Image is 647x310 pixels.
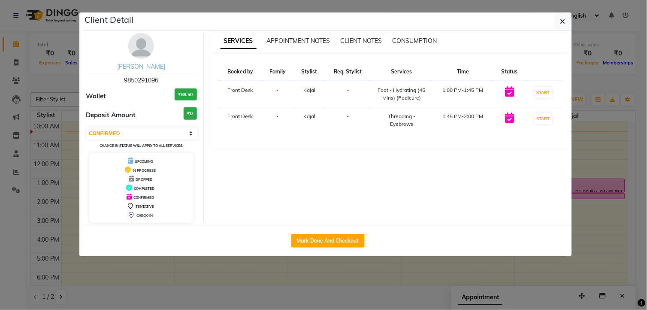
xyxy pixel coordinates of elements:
[325,107,371,134] td: -
[86,110,136,120] span: Deposit Amount
[128,33,154,59] img: avatar
[303,87,315,93] span: Kajal
[325,81,371,107] td: -
[267,37,330,45] span: APPOINTMENT NOTES
[184,107,197,120] h3: ₹0
[325,63,371,81] th: Req. Stylist
[303,113,315,119] span: Kajal
[86,91,106,101] span: Wallet
[376,112,427,128] div: Threading - Eyebrows
[535,87,552,98] button: START
[124,76,158,84] span: 9850291096
[494,63,526,81] th: Status
[371,63,432,81] th: Services
[136,213,153,218] span: CHECK-IN
[262,63,293,81] th: Family
[376,86,427,102] div: Foot - Hydrating (45 Mins) (Pedicure)
[432,63,494,81] th: Time
[100,143,183,148] small: Change in status will apply to all services.
[133,195,154,200] span: CONFIRMED
[219,81,262,107] td: Front Desk
[294,63,325,81] th: Stylist
[341,37,382,45] span: CLIENT NOTES
[117,63,165,70] a: [PERSON_NAME]
[135,159,153,164] span: UPCOMING
[291,234,365,248] button: Mark Done And Checkout
[85,13,133,26] h5: Client Detail
[219,63,262,81] th: Booked by
[134,186,154,191] span: COMPLETED
[432,107,494,134] td: 1:45 PM-2:00 PM
[221,33,257,49] span: SERVICES
[432,81,494,107] td: 1:00 PM-1:45 PM
[393,37,437,45] span: CONSUMPTION
[136,177,152,182] span: DROPPED
[136,204,154,209] span: TENTATIVE
[262,81,293,107] td: -
[133,168,156,173] span: IN PROGRESS
[262,107,293,134] td: -
[175,88,197,101] h3: ₹69.50
[535,113,552,124] button: START
[219,107,262,134] td: Front Desk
